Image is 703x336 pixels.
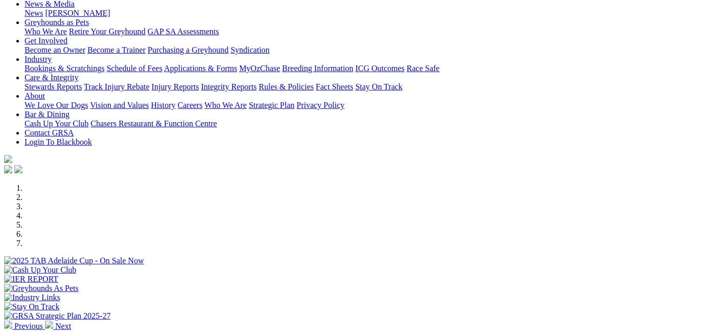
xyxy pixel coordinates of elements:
div: Get Involved [25,46,699,55]
a: Integrity Reports [201,82,257,91]
span: Next [55,322,71,330]
a: Rules & Policies [259,82,314,91]
a: Cash Up Your Club [25,119,88,128]
img: GRSA Strategic Plan 2025-27 [4,311,110,321]
a: History [151,101,175,109]
a: Care & Integrity [25,73,79,82]
a: Stewards Reports [25,82,82,91]
a: MyOzChase [239,64,280,73]
a: Get Involved [25,36,67,45]
img: logo-grsa-white.png [4,155,12,163]
img: IER REPORT [4,275,58,284]
a: Track Injury Rebate [84,82,149,91]
a: Industry [25,55,52,63]
a: Syndication [231,46,269,54]
img: 2025 TAB Adelaide Cup - On Sale Now [4,256,144,265]
a: Previous [4,322,45,330]
img: Industry Links [4,293,60,302]
div: Greyhounds as Pets [25,27,699,36]
span: Previous [14,322,43,330]
img: Stay On Track [4,302,59,311]
img: Cash Up Your Club [4,265,76,275]
a: About [25,92,45,100]
img: twitter.svg [14,165,22,173]
div: Care & Integrity [25,82,699,92]
a: Retire Your Greyhound [69,27,146,36]
a: Contact GRSA [25,128,74,137]
img: facebook.svg [4,165,12,173]
div: News & Media [25,9,699,18]
a: Become a Trainer [87,46,146,54]
a: Greyhounds as Pets [25,18,89,27]
a: Next [45,322,71,330]
a: Bookings & Scratchings [25,64,104,73]
img: chevron-left-pager-white.svg [4,321,12,329]
img: chevron-right-pager-white.svg [45,321,53,329]
a: GAP SA Assessments [148,27,219,36]
a: ICG Outcomes [355,64,404,73]
a: Who We Are [205,101,247,109]
a: Who We Are [25,27,67,36]
a: Strategic Plan [249,101,294,109]
a: Breeding Information [282,64,353,73]
a: Injury Reports [151,82,199,91]
a: Become an Owner [25,46,85,54]
a: Fact Sheets [316,82,353,91]
a: Race Safe [406,64,439,73]
a: Vision and Values [90,101,149,109]
a: Login To Blackbook [25,138,92,146]
a: Applications & Forms [164,64,237,73]
div: Bar & Dining [25,119,699,128]
a: Stay On Track [355,82,402,91]
div: About [25,101,699,110]
a: Chasers Restaurant & Function Centre [90,119,217,128]
a: Purchasing a Greyhound [148,46,229,54]
div: Industry [25,64,699,73]
img: Greyhounds As Pets [4,284,79,293]
a: Schedule of Fees [106,64,162,73]
a: Careers [177,101,202,109]
a: Privacy Policy [297,101,345,109]
a: [PERSON_NAME] [45,9,110,17]
a: Bar & Dining [25,110,70,119]
a: We Love Our Dogs [25,101,88,109]
a: News [25,9,43,17]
